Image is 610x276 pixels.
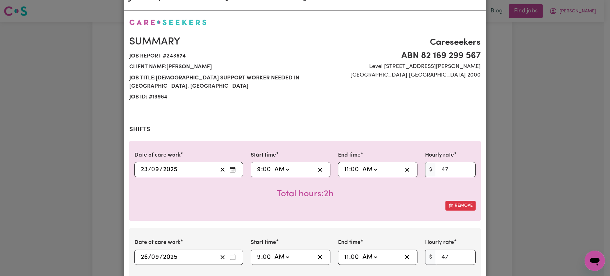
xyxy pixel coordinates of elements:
h2: Summary [129,36,301,48]
label: End time [338,151,361,159]
label: Start time [251,239,276,247]
span: $ [425,250,436,265]
span: : [349,166,351,173]
span: Careseekers [309,36,481,49]
span: / [148,254,151,261]
span: Total hours worked: 2 hours [277,190,334,199]
span: [GEOGRAPHIC_DATA] [GEOGRAPHIC_DATA] 2000 [309,71,481,79]
span: Client name: [PERSON_NAME] [129,62,301,72]
input: -- [344,165,349,174]
input: -- [351,252,359,262]
input: -- [257,165,261,174]
input: -- [140,165,148,174]
label: Date of care work [134,239,180,247]
label: End time [338,239,361,247]
input: -- [257,252,261,262]
span: / [159,166,163,173]
span: Job title: [DEMOGRAPHIC_DATA] Support Worker Needed In [GEOGRAPHIC_DATA], [GEOGRAPHIC_DATA] [129,73,301,92]
input: -- [152,165,159,174]
button: Remove this shift [445,201,476,211]
span: : [261,166,263,173]
input: ---- [163,165,178,174]
input: -- [140,252,148,262]
span: : [261,254,263,261]
span: 0 [263,254,267,260]
span: $ [425,162,436,177]
span: 0 [351,166,355,173]
span: 0 [151,166,155,173]
input: -- [351,165,359,174]
span: Job ID: # 13984 [129,92,301,103]
button: Clear date [218,165,227,174]
span: Level [STREET_ADDRESS][PERSON_NAME] [309,63,481,71]
label: Hourly rate [425,239,454,247]
h2: Shifts [129,126,481,133]
span: / [148,166,151,173]
span: 0 [351,254,355,260]
iframe: Button to launch messaging window [585,251,605,271]
span: : [349,254,351,261]
span: / [159,254,163,261]
input: -- [344,252,349,262]
button: Enter the date of care work [227,165,238,174]
input: ---- [163,252,178,262]
span: 0 [263,166,267,173]
label: Date of care work [134,151,180,159]
input: -- [152,252,159,262]
button: Enter the date of care work [227,252,238,262]
img: Careseekers logo [129,19,207,25]
button: Clear date [218,252,227,262]
input: -- [263,252,271,262]
label: Hourly rate [425,151,454,159]
input: -- [263,165,271,174]
span: 0 [151,254,155,260]
label: Start time [251,151,276,159]
span: ABN 82 169 299 567 [309,49,481,63]
span: Job report # 243674 [129,51,301,62]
